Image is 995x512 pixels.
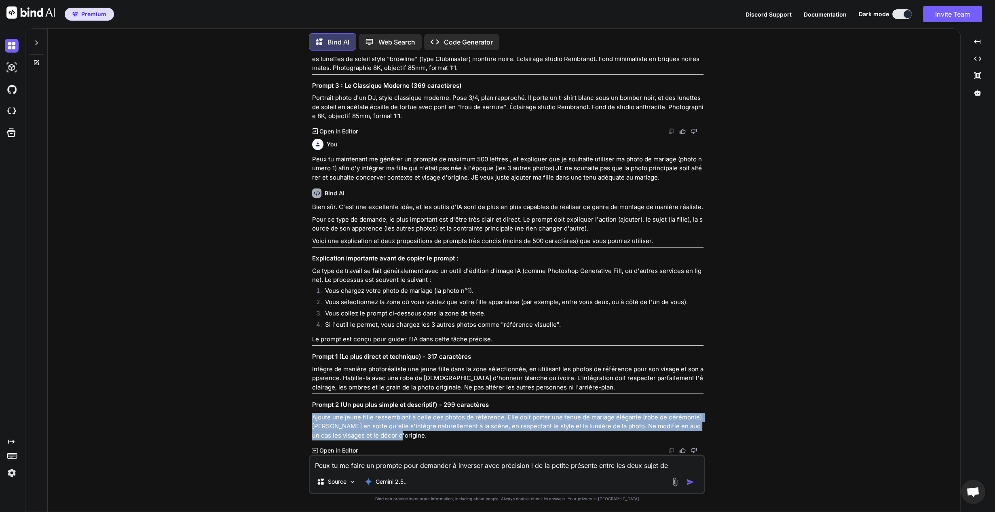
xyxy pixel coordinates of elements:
[328,478,346,486] p: Source
[679,447,686,454] img: like
[859,10,889,18] span: Dark mode
[312,237,703,246] p: Voici une explication et deux propositions de prompts très concis (moins de 500 caractères) que v...
[312,81,703,91] h3: Prompt 3 : Le Classique Moderne (369 caractères)
[72,12,78,17] img: premium
[5,466,19,480] img: settings
[364,478,372,486] img: Gemini 2.5 Pro
[312,335,703,344] p: Le prompt est conçu pour guider l'IA dans cette tâche précise.
[312,365,703,392] p: Intègre de manière photoréaliste une jeune fille dans la zone sélectionnée, en utilisant les phot...
[5,83,19,96] img: githubDark
[319,309,703,320] li: Vous collez le prompt ci-dessous dans la zone de texte.
[310,456,704,470] textarea: Peux tu me faire un prompte pour demander à inverser avec précision l de la petite présente entre...
[5,61,19,74] img: darkAi-studio
[804,11,847,18] span: Documentation
[668,447,674,454] img: copy
[319,286,703,298] li: Vous chargez votre photo de mariage (la photo n°1).
[312,413,703,440] p: Ajoute une jeune fille ressemblant à celle des photos de référence. Elle doit porter une tenue de...
[81,10,106,18] span: Premium
[444,37,493,47] p: Code Generator
[686,478,694,486] img: icon
[309,496,705,502] p: Bind can provide inaccurate information, including about people. Always double-check its answers....
[746,11,792,18] span: Discord Support
[312,352,703,362] h3: Prompt 1 (Le plus direct et technique) - 317 caractères
[746,10,792,19] button: Discord Support
[312,215,703,233] p: Pour ce type de demande, le plus important est d'être très clair et direct. Le prompt doit expliq...
[312,45,703,73] p: Portrait photo d'un DJ, style créatif décontracté. Pose 3/4, plan rapproché. Il porte une chemise...
[312,93,703,121] p: Portrait photo d'un DJ, style classique moderne. Pose 3/4, plan rapproché. Il porte un t-shirt bl...
[319,446,358,455] p: Open in Editor
[312,155,703,182] p: Peux tu maintenant me générer un prompte de maximum 500 lettres , et expliquer que je souhaite ut...
[327,37,349,47] p: Bind AI
[961,480,985,504] div: Ouvrir le chat
[691,447,697,454] img: dislike
[327,140,338,148] h6: You
[691,128,697,135] img: dislike
[319,298,703,309] li: Vous sélectionnez la zone où vous voulez que votre fille apparaisse (par exemple, entre vous deux...
[312,400,703,410] h3: Prompt 2 (Un peu plus simple et descriptif) - 299 caractères
[378,37,415,47] p: Web Search
[325,189,344,197] h6: Bind AI
[319,320,703,332] li: Si l'outil le permet, vous chargez les 3 autres photos comme "référence visuelle".
[319,127,358,135] p: Open in Editor
[670,477,680,487] img: attachment
[5,39,19,53] img: darkChat
[804,10,847,19] button: Documentation
[349,478,356,485] img: Pick Models
[376,478,407,486] p: Gemini 2.5..
[6,6,55,19] img: Bind AI
[312,254,703,263] h3: Explication importante avant de copier le prompt :
[312,267,703,285] p: Ce type de travail se fait généralement avec un outil d'édition d'image IA (comme Photoshop Gener...
[923,6,982,22] button: Invite Team
[679,128,686,135] img: like
[312,203,703,212] p: Bien sûr. C'est une excellente idée, et les outils d'IA sont de plus en plus capables de réaliser...
[668,128,674,135] img: copy
[5,104,19,118] img: cloudideIcon
[65,8,114,21] button: premiumPremium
